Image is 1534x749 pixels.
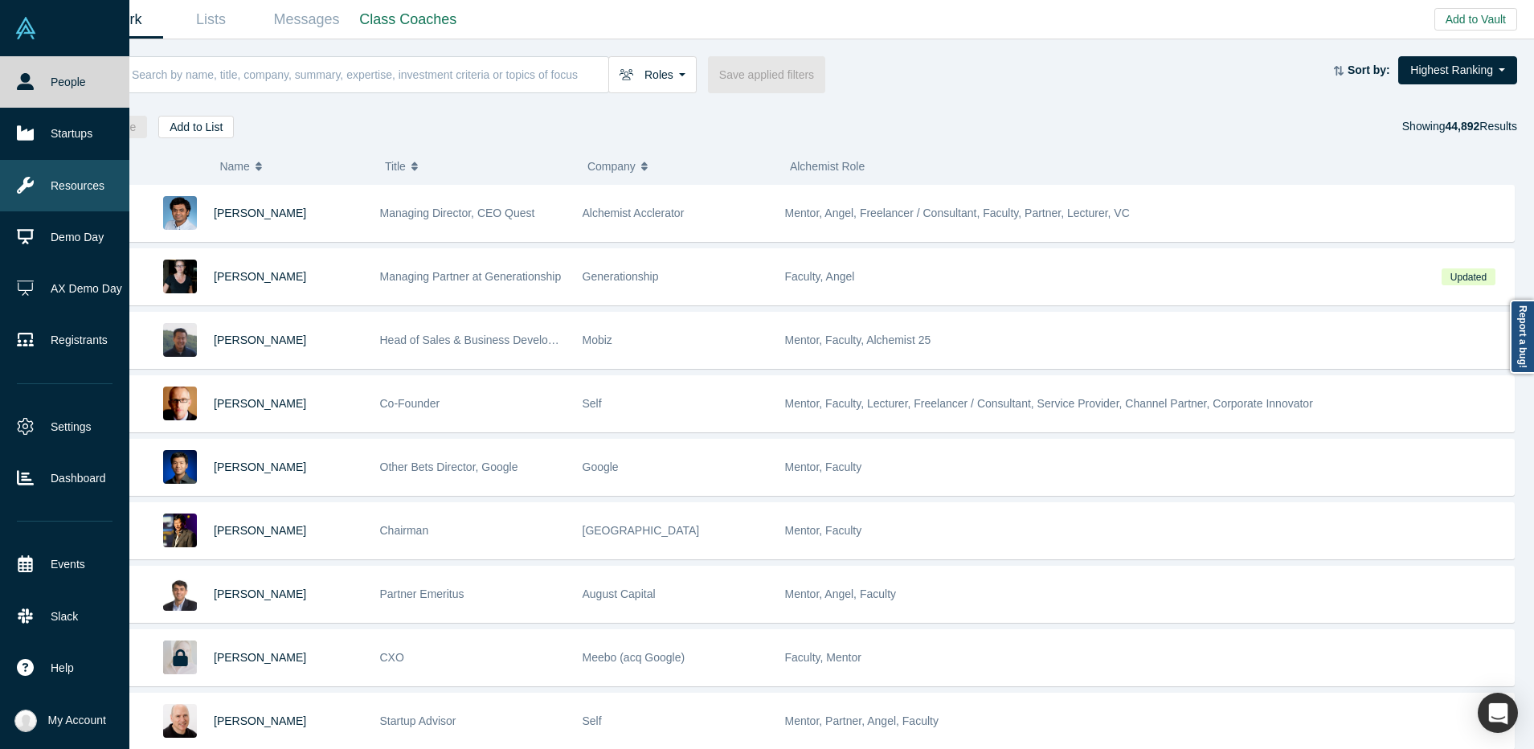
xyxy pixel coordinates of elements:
[214,587,306,600] a: [PERSON_NAME]
[214,651,306,664] a: [PERSON_NAME]
[163,1,259,39] a: Lists
[380,714,456,727] span: Startup Advisor
[785,207,1130,219] span: Mentor, Angel, Freelancer / Consultant, Faculty, Partner, Lecturer, VC
[583,651,685,664] span: Meebo (acq Google)
[214,714,306,727] a: [PERSON_NAME]
[163,450,197,484] img: Steven Kan's Profile Image
[1402,116,1517,138] div: Showing
[214,460,306,473] a: [PERSON_NAME]
[1445,120,1517,133] span: Results
[130,55,608,93] input: Search by name, title, company, summary, expertise, investment criteria or topics of focus
[163,260,197,293] img: Rachel Chalmers's Profile Image
[380,587,464,600] span: Partner Emeritus
[380,524,429,537] span: Chairman
[583,270,659,283] span: Generationship
[14,710,106,732] button: My Account
[583,397,602,410] span: Self
[354,1,462,39] a: Class Coaches
[380,270,562,283] span: Managing Partner at Generationship
[785,334,931,346] span: Mentor, Faculty, Alchemist 25
[785,460,862,473] span: Mentor, Faculty
[1348,63,1390,76] strong: Sort by:
[1510,300,1534,374] a: Report a bug!
[583,207,685,219] span: Alchemist Acclerator
[385,149,571,183] button: Title
[163,323,197,357] img: Michael Chang's Profile Image
[583,524,700,537] span: [GEOGRAPHIC_DATA]
[608,56,697,93] button: Roles
[163,196,197,230] img: Gnani Palanikumar's Profile Image
[48,712,106,729] span: My Account
[380,207,535,219] span: Managing Director, CEO Quest
[14,17,37,39] img: Alchemist Vault Logo
[1445,120,1479,133] strong: 44,892
[163,514,197,547] img: Timothy Chou's Profile Image
[1398,56,1517,84] button: Highest Ranking
[583,587,656,600] span: August Capital
[219,149,249,183] span: Name
[583,714,602,727] span: Self
[259,1,354,39] a: Messages
[214,334,306,346] a: [PERSON_NAME]
[380,334,624,346] span: Head of Sales & Business Development (interim)
[380,397,440,410] span: Co-Founder
[583,334,612,346] span: Mobiz
[790,160,865,173] span: Alchemist Role
[785,524,862,537] span: Mentor, Faculty
[385,149,406,183] span: Title
[214,207,306,219] a: [PERSON_NAME]
[785,587,897,600] span: Mentor, Angel, Faculty
[380,651,404,664] span: CXO
[163,704,197,738] img: Adam Frankl's Profile Image
[14,710,37,732] img: Annika Lauer's Account
[51,660,74,677] span: Help
[163,387,197,420] img: Robert Winder's Profile Image
[219,149,368,183] button: Name
[214,270,306,283] a: [PERSON_NAME]
[785,714,939,727] span: Mentor, Partner, Angel, Faculty
[785,397,1313,410] span: Mentor, Faculty, Lecturer, Freelancer / Consultant, Service Provider, Channel Partner, Corporate ...
[708,56,825,93] button: Save applied filters
[214,397,306,410] a: [PERSON_NAME]
[587,149,773,183] button: Company
[583,460,619,473] span: Google
[158,116,234,138] button: Add to List
[785,651,861,664] span: Faculty, Mentor
[1434,8,1517,31] button: Add to Vault
[380,460,518,473] span: Other Bets Director, Google
[1442,268,1495,285] span: Updated
[785,270,855,283] span: Faculty, Angel
[214,524,306,537] a: [PERSON_NAME]
[587,149,636,183] span: Company
[163,577,197,611] img: Vivek Mehra's Profile Image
